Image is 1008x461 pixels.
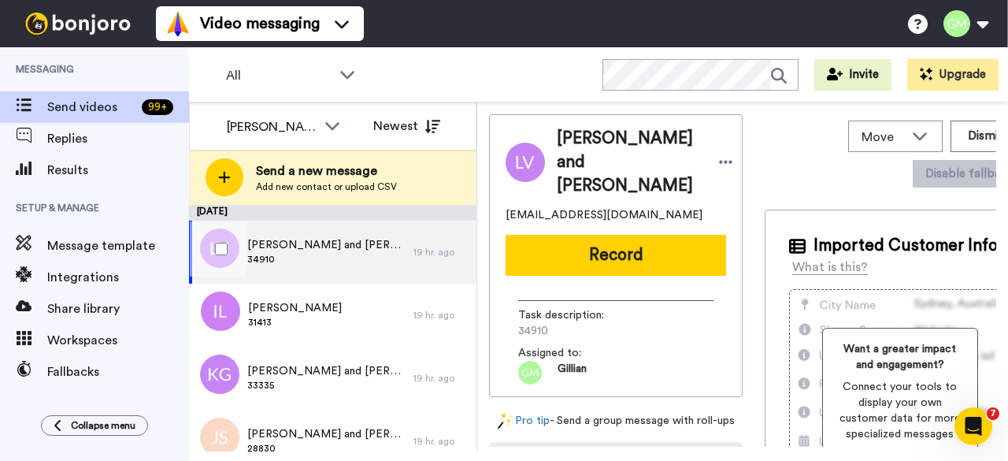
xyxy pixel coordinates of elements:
[248,300,342,316] span: [PERSON_NAME]
[19,13,137,35] img: bj-logo-header-white.svg
[814,59,891,91] button: Invite
[506,235,726,276] button: Record
[836,379,965,442] span: Connect your tools to display your own customer data for more specialized messages
[247,442,406,455] span: 28830
[247,237,406,253] span: [PERSON_NAME] and [PERSON_NAME]
[247,253,406,266] span: 34910
[200,13,320,35] span: Video messaging
[189,205,476,221] div: [DATE]
[47,161,189,180] span: Results
[47,299,189,318] span: Share library
[47,268,189,287] span: Integrations
[836,341,965,373] span: Want a greater impact and engagement?
[247,426,406,442] span: [PERSON_NAME] and [PERSON_NAME]
[47,362,189,381] span: Fallbacks
[47,98,135,117] span: Send videos
[413,309,469,322] div: 19 hr. ago
[792,258,868,277] div: What is this?
[142,99,173,115] div: 99 +
[413,372,469,385] div: 19 hr. ago
[165,11,191,36] img: vm-color.svg
[413,435,469,448] div: 19 hr. ago
[47,331,189,350] span: Workspaces
[201,292,240,331] img: il.png
[518,361,542,385] img: gm.png
[557,127,703,198] span: [PERSON_NAME] and [PERSON_NAME]
[248,316,342,329] span: 31413
[954,407,992,445] iframe: Intercom live chat
[506,207,702,223] span: [EMAIL_ADDRESS][DOMAIN_NAME]
[200,418,239,457] img: js.png
[47,129,189,148] span: Replies
[247,379,406,392] span: 33335
[813,234,998,258] span: Imported Customer Info
[498,413,512,429] img: magic-wand.svg
[518,345,628,361] span: Assigned to:
[413,246,469,258] div: 19 hr. ago
[489,413,743,429] div: - Send a group message with roll-ups
[41,415,148,436] button: Collapse menu
[987,407,999,420] span: 7
[558,361,587,385] span: Gillian
[227,117,317,136] div: [PERSON_NAME]
[47,236,189,255] span: Message template
[506,143,545,182] img: Image of Leon and Susani Van Der Linde
[247,363,406,379] span: [PERSON_NAME] and [PERSON_NAME]
[256,180,397,193] span: Add new contact or upload CSV
[518,307,628,323] span: Task description :
[498,413,550,429] a: Pro tip
[907,59,999,91] button: Upgrade
[71,419,135,432] span: Collapse menu
[256,162,397,180] span: Send a new message
[862,128,904,147] span: Move
[226,66,332,85] span: All
[200,355,239,394] img: kg.png
[361,110,452,142] button: Newest
[518,323,668,339] span: 34910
